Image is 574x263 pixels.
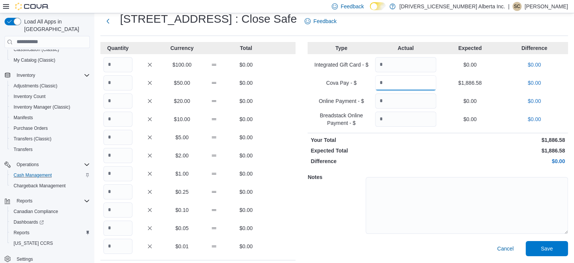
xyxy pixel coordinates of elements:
[11,113,36,122] a: Manifests
[168,152,197,159] p: $2.00
[2,70,93,81] button: Inventory
[168,61,197,68] p: $100.00
[439,44,500,52] p: Expected
[302,14,340,29] a: Feedback
[8,112,93,123] button: Manifests
[14,125,48,131] span: Purchase Orders
[21,18,90,33] span: Load All Apps in [GEOGRAPHIC_DATA]
[8,91,93,102] button: Inventory Count
[103,57,132,72] input: Quantity
[8,170,93,181] button: Cash Management
[232,170,261,177] p: $0.00
[375,93,436,109] input: Quantity
[168,206,197,214] p: $0.10
[14,219,44,225] span: Dashboards
[11,134,54,143] a: Transfers (Classic)
[11,228,90,237] span: Reports
[11,92,49,101] a: Inventory Count
[14,136,51,142] span: Transfers (Classic)
[399,2,505,11] p: [DRIVERS_LICENSE_NUMBER] Alberta Inc.
[14,240,53,246] span: [US_STATE] CCRS
[14,93,46,100] span: Inventory Count
[11,171,55,180] a: Cash Management
[8,144,93,155] button: Transfers
[525,2,568,11] p: [PERSON_NAME]
[514,2,520,11] span: SC
[11,207,61,216] a: Canadian Compliance
[14,160,42,169] button: Operations
[11,171,90,180] span: Cash Management
[120,11,297,26] h1: [STREET_ADDRESS] : Close Safe
[504,97,565,105] p: $0.00
[14,71,90,80] span: Inventory
[232,44,261,52] p: Total
[14,146,32,153] span: Transfers
[232,61,261,68] p: $0.00
[311,79,372,87] p: Cova Pay - $
[11,56,90,65] span: My Catalog (Classic)
[168,188,197,196] p: $0.25
[11,239,56,248] a: [US_STATE] CCRS
[103,112,132,127] input: Quantity
[311,97,372,105] p: Online Payment - $
[11,145,35,154] a: Transfers
[311,61,372,68] p: Integrated Gift Card - $
[311,136,436,144] p: Your Total
[2,159,93,170] button: Operations
[11,113,90,122] span: Manifests
[2,196,93,206] button: Reports
[8,227,93,238] button: Reports
[308,170,364,185] h5: Notes
[11,181,90,190] span: Chargeback Management
[17,198,32,204] span: Reports
[14,160,90,169] span: Operations
[11,103,90,112] span: Inventory Manager (Classic)
[11,145,90,154] span: Transfers
[11,207,90,216] span: Canadian Compliance
[8,134,93,144] button: Transfers (Classic)
[439,97,500,105] p: $0.00
[370,2,386,10] input: Dark Mode
[103,184,132,199] input: Quantity
[375,57,436,72] input: Quantity
[8,217,93,227] a: Dashboards
[14,47,59,53] span: Classification (Classic)
[168,224,197,232] p: $0.05
[11,92,90,101] span: Inventory Count
[8,206,93,217] button: Canadian Compliance
[232,243,261,250] p: $0.00
[232,79,261,87] p: $0.00
[11,81,90,90] span: Adjustments (Classic)
[11,124,90,133] span: Purchase Orders
[11,56,58,65] a: My Catalog (Classic)
[103,221,132,236] input: Quantity
[11,218,47,227] a: Dashboards
[14,115,33,121] span: Manifests
[11,124,51,133] a: Purchase Orders
[494,241,517,256] button: Cancel
[103,130,132,145] input: Quantity
[375,75,436,90] input: Quantity
[168,243,197,250] p: $0.01
[370,10,370,11] span: Dark Mode
[341,3,364,10] span: Feedback
[168,134,197,141] p: $5.00
[232,97,261,105] p: $0.00
[8,181,93,191] button: Chargeback Management
[311,157,436,165] p: Difference
[11,239,90,248] span: Washington CCRS
[11,103,73,112] a: Inventory Manager (Classic)
[504,79,565,87] p: $0.00
[14,196,35,205] button: Reports
[439,61,500,68] p: $0.00
[11,134,90,143] span: Transfers (Classic)
[14,183,66,189] span: Chargeback Management
[8,81,93,91] button: Adjustments (Classic)
[311,44,372,52] p: Type
[103,44,132,52] p: Quantity
[232,188,261,196] p: $0.00
[526,241,568,256] button: Save
[14,71,38,80] button: Inventory
[11,228,32,237] a: Reports
[14,196,90,205] span: Reports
